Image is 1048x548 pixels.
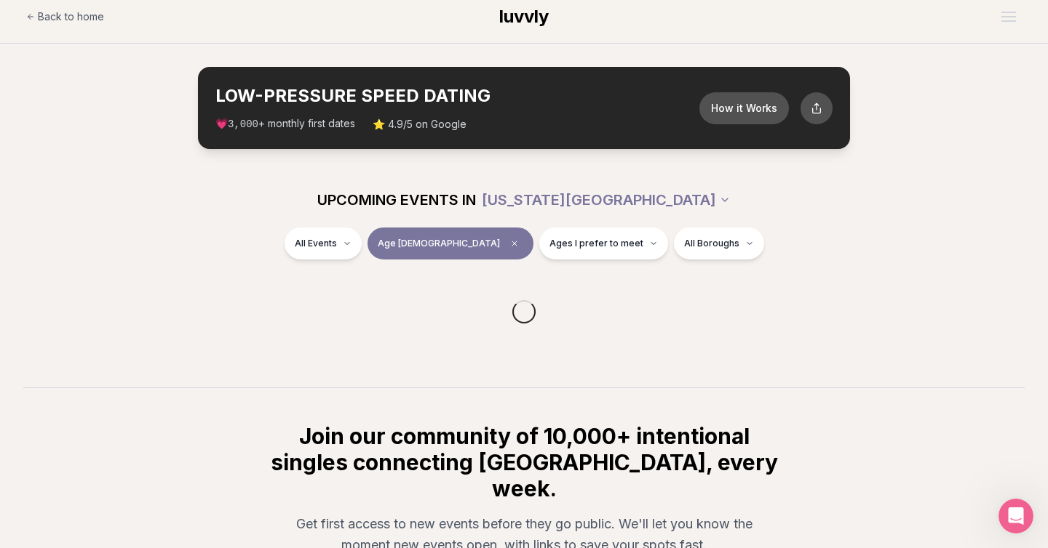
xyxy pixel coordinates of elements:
[295,238,337,249] span: All Events
[506,235,523,252] span: Clear age
[499,5,549,28] a: luvvly
[499,6,549,27] span: luvvly
[549,238,643,249] span: Ages I prefer to meet
[378,238,500,249] span: Age [DEMOGRAPHIC_DATA]
[268,423,780,501] h2: Join our community of 10,000+ intentional singles connecting [GEOGRAPHIC_DATA], every week.
[215,84,699,108] h2: LOW-PRESSURE SPEED DATING
[373,117,467,132] span: ⭐ 4.9/5 on Google
[684,238,739,249] span: All Boroughs
[996,6,1022,28] button: Open menu
[228,118,258,130] span: 3,000
[999,499,1033,533] iframe: Intercom live chat
[674,227,764,259] button: All Boroughs
[368,227,533,259] button: Age [DEMOGRAPHIC_DATA]Clear age
[26,2,104,31] a: Back to home
[699,92,789,124] button: How it Works
[285,227,362,259] button: All Events
[539,227,668,259] button: Ages I prefer to meet
[215,116,355,132] span: 💗 + monthly first dates
[317,190,476,210] span: UPCOMING EVENTS IN
[38,9,104,24] span: Back to home
[482,184,731,216] button: [US_STATE][GEOGRAPHIC_DATA]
